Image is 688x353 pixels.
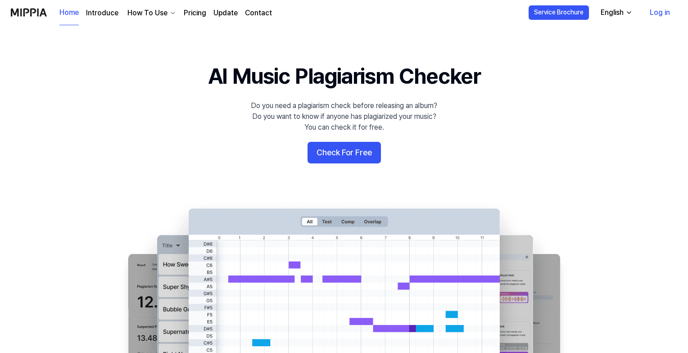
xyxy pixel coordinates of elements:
[599,7,625,18] div: English
[208,61,480,91] h1: AI Music Plagiarism Checker
[213,8,238,18] a: Update
[529,5,589,20] button: Service Brochure
[126,8,169,18] div: How To Use
[86,8,118,18] a: Introduce
[251,100,437,133] div: Do you need a plagiarism check before releasing an album? Do you want to know if anyone has plagi...
[59,0,79,25] a: Home
[245,8,272,18] a: Contact
[126,8,177,18] button: How To Use
[593,4,638,22] button: English
[308,142,381,163] button: Check For Free
[184,8,206,18] a: Pricing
